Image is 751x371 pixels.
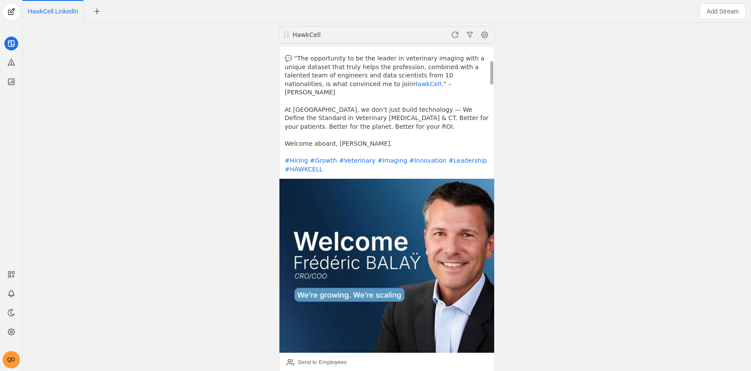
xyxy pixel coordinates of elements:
[292,30,396,39] div: HawkCell
[700,3,746,19] button: Add Stream
[449,157,487,164] a: #Leadership
[283,355,350,369] button: Send to Employees
[707,7,739,16] span: Add Stream
[285,166,323,173] a: #HAWKCELL
[3,351,20,368] button: QD
[339,157,375,164] a: #Veterinary
[409,157,446,164] a: #Innovation
[310,157,337,164] a: #Growth
[377,157,407,164] a: #Imaging
[279,179,494,353] img: undefined
[89,7,105,14] app-icon-button: New Tab
[413,80,442,87] a: HawkCell
[298,358,347,367] div: Send to Employees
[28,8,78,14] span: Click to edit name
[285,157,308,164] a: #Hiring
